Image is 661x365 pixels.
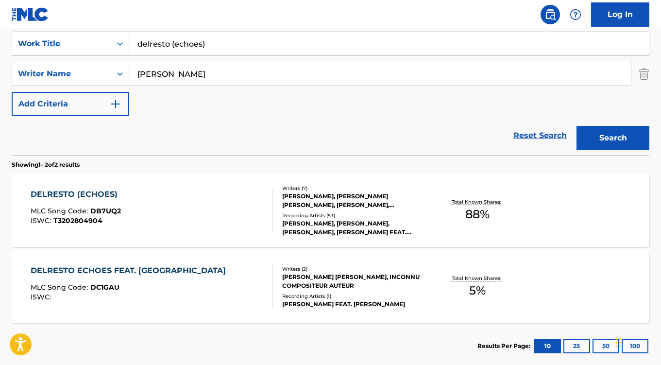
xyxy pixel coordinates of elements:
div: Writers ( 7 ) [282,185,424,192]
a: Reset Search [508,125,572,146]
img: help [570,9,581,20]
iframe: Chat Widget [612,318,661,365]
div: DELRESTO ECHOES FEAT. [GEOGRAPHIC_DATA] [31,265,231,277]
div: Writers ( 2 ) [282,265,424,273]
div: [PERSON_NAME] [PERSON_NAME], INCONNU COMPOSITEUR AUTEUR [282,273,424,290]
p: Results Per Page: [477,342,533,350]
p: Total Known Shares: [452,198,504,206]
span: ISWC : [31,293,53,301]
p: Total Known Shares: [452,275,504,282]
span: T3202804904 [53,216,102,225]
div: Recording Artists ( 1 ) [282,293,424,300]
div: [PERSON_NAME], [PERSON_NAME], [PERSON_NAME], [PERSON_NAME] FEAT. [PERSON_NAME], [PERSON_NAME]|[PE... [282,219,424,237]
span: MLC Song Code : [31,283,90,292]
span: MLC Song Code : [31,207,90,215]
div: [PERSON_NAME], [PERSON_NAME] [PERSON_NAME], [PERSON_NAME], [PERSON_NAME], [PERSON_NAME], [PERSON_... [282,192,424,209]
button: 25 [563,339,590,353]
div: Help [566,5,585,24]
span: ISWC : [31,216,53,225]
span: DC1GAU [90,283,119,292]
a: DELRESTO ECHOES FEAT. [GEOGRAPHIC_DATA]MLC Song Code:DC1GAUISWC:Writers (2)[PERSON_NAME] [PERSON_... [12,250,649,323]
button: Add Criteria [12,92,129,116]
span: 88 % [465,206,490,223]
p: Showing 1 - 2 of 2 results [12,160,80,169]
img: MLC Logo [12,7,49,21]
img: 9d2ae6d4665cec9f34b9.svg [110,98,121,110]
div: [PERSON_NAME] FEAT. [PERSON_NAME] [282,300,424,309]
div: Drag [615,328,621,357]
button: 10 [534,339,561,353]
span: DB7UQ2 [90,207,121,215]
a: Public Search [541,5,560,24]
div: DELRESTO (ECHOES) [31,189,122,200]
form: Search Form [12,32,649,155]
img: Delete Criterion [639,62,649,86]
a: DELRESTO (ECHOES)MLC Song Code:DB7UQ2ISWC:T3202804904Writers (7)[PERSON_NAME], [PERSON_NAME] [PER... [12,174,649,247]
div: Work Title [18,38,105,50]
span: 5 % [469,282,486,299]
button: Search [576,126,649,150]
img: search [544,9,556,20]
a: Log In [591,2,649,27]
button: 50 [593,339,619,353]
div: Writer Name [18,68,105,80]
div: Recording Artists ( 53 ) [282,212,424,219]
